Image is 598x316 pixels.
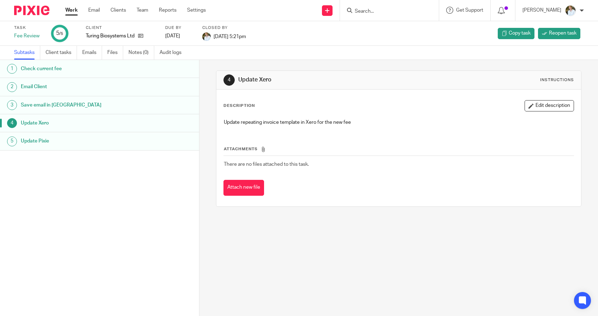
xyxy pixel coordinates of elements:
[538,28,580,39] a: Reopen task
[86,32,134,39] p: Turing Biosystems Ltd
[224,119,574,126] p: Update repeating invoice template in Xero for the new fee
[159,7,177,14] a: Reports
[7,100,17,110] div: 3
[21,100,135,110] h1: Save email in [GEOGRAPHIC_DATA]
[59,32,63,36] small: /5
[160,46,187,60] a: Audit logs
[540,77,574,83] div: Instructions
[522,7,561,14] p: [PERSON_NAME]
[82,46,102,60] a: Emails
[14,6,49,15] img: Pixie
[202,25,246,31] label: Closed by
[165,32,193,39] div: [DATE]
[549,30,576,37] span: Reopen task
[88,7,100,14] a: Email
[223,103,255,109] p: Description
[110,7,126,14] a: Clients
[223,180,264,196] button: Attach new file
[14,46,40,60] a: Subtasks
[56,29,63,37] div: 5
[214,34,246,39] span: [DATE] 5:21pm
[525,100,574,111] button: Edit description
[14,25,42,31] label: Task
[509,30,531,37] span: Copy task
[7,82,17,92] div: 2
[202,32,211,41] img: sarah-royle.jpg
[224,147,258,151] span: Attachments
[565,5,576,16] img: sarah-royle.jpg
[238,76,414,84] h1: Update Xero
[46,46,77,60] a: Client tasks
[224,162,309,167] span: There are no files attached to this task.
[7,136,17,146] div: 5
[21,136,135,146] h1: Update Pixie
[21,118,135,128] h1: Update Xero
[14,32,42,39] div: Fee Review
[128,46,154,60] a: Notes (0)
[498,28,534,39] a: Copy task
[223,74,235,86] div: 4
[107,46,123,60] a: Files
[21,81,135,92] h1: Email Client
[86,25,156,31] label: Client
[137,7,148,14] a: Team
[7,64,17,74] div: 1
[165,25,193,31] label: Due by
[456,8,483,13] span: Get Support
[354,8,418,15] input: Search
[187,7,206,14] a: Settings
[65,7,78,14] a: Work
[7,118,17,128] div: 4
[21,63,135,74] h1: Check current fee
